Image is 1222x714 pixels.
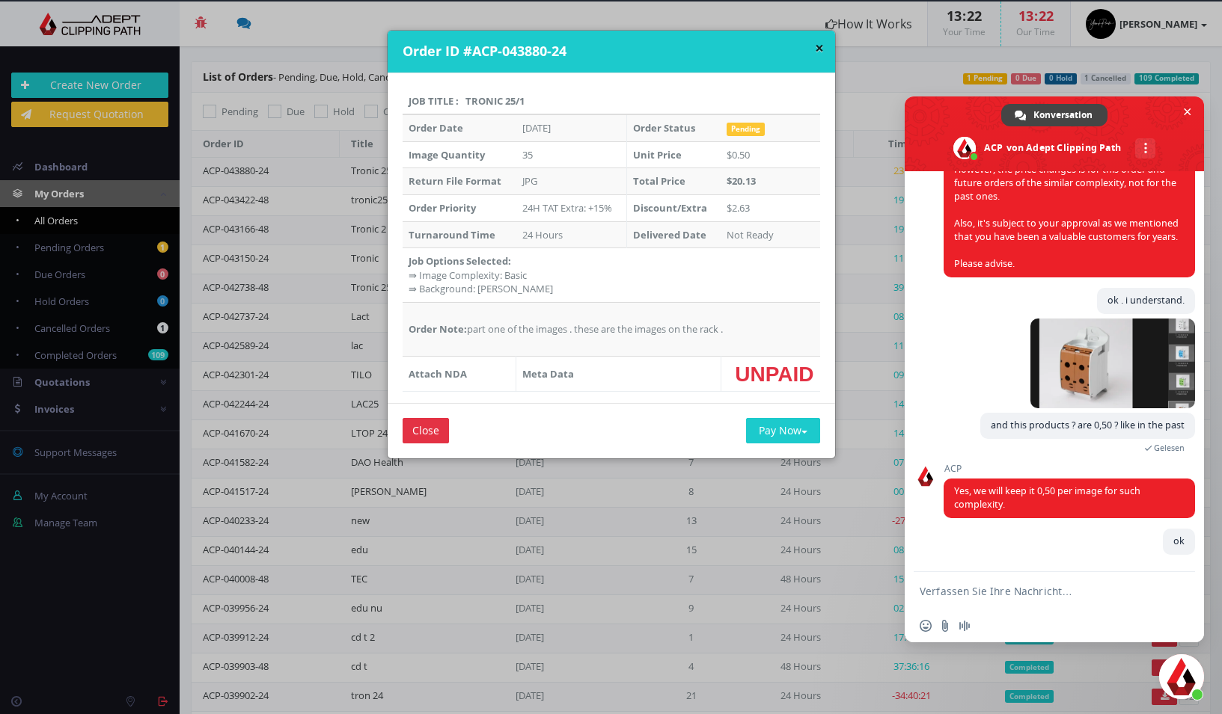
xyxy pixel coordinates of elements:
[959,620,971,632] span: Audionachricht aufzeichnen
[944,464,1195,474] span: ACP
[516,221,627,248] td: 24 Hours
[403,88,820,115] th: Job Title : Tronic 25/1
[633,174,685,188] strong: Total Price
[721,141,819,168] td: $0.50
[516,114,627,141] td: [DATE]
[403,418,449,443] input: Close
[721,221,819,248] td: Not Ready
[1033,104,1093,126] span: Konversation
[516,168,627,195] td: JPG
[409,121,463,135] strong: Order Date
[1159,654,1204,699] div: Chat schließen
[1173,535,1185,547] span: ok
[403,248,820,303] td: ⇛ Image Complexity: Basic ⇛ Background: [PERSON_NAME]
[954,484,1140,511] span: Yes, we will keep it 0,50 per image for such complexity.
[633,228,706,241] strong: Delivered Date
[409,254,511,268] strong: Job Options Selected:
[920,620,932,632] span: Einen Emoji einfügen
[409,228,495,241] strong: Turnaround Time
[409,148,485,161] strong: Image Quantity
[727,123,765,136] span: Pending
[1154,443,1185,453] span: Gelesen
[991,419,1185,431] span: and this products ? are 0,50 ? like in the past
[735,363,813,385] span: UNPAID
[522,148,533,161] span: 35
[1001,104,1108,126] div: Konversation
[522,367,574,381] strong: Meta Data
[409,367,467,381] strong: Attach NDA
[633,121,695,135] strong: Order Status
[920,585,1156,598] textarea: Verfassen Sie Ihre Nachricht…
[409,322,467,336] strong: Order Note:
[409,174,501,188] strong: Return File Format
[1179,104,1195,120] span: Chat schließen
[727,174,756,188] strong: $20.13
[1108,294,1185,307] span: ok . i understand.
[1135,138,1155,159] div: Mehr Kanäle
[409,201,476,215] strong: Order Priority
[633,201,707,215] strong: Discount/Extra
[939,620,951,632] span: Datei senden
[516,194,627,221] td: 24H TAT Extra: +15%
[815,40,824,56] button: ×
[403,302,820,357] td: part one of the images . these are the images on the rack .
[746,418,820,443] button: Pay Now
[721,194,819,221] td: $2.63
[403,42,824,61] h4: Order ID #ACP-043880-24
[633,148,682,161] strong: Unit Price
